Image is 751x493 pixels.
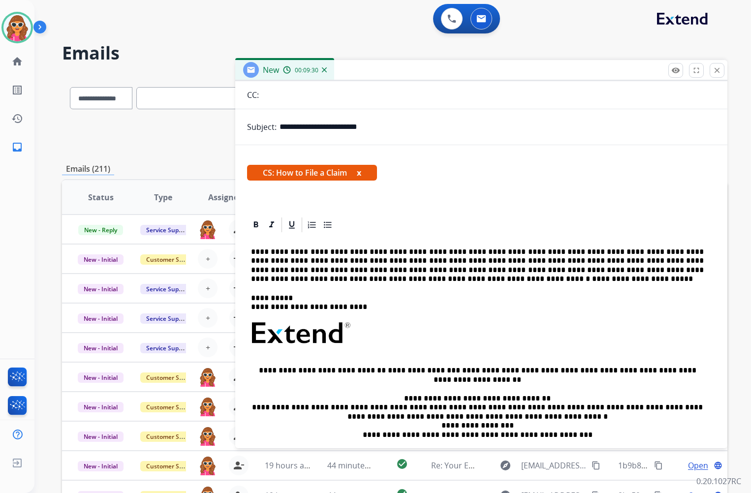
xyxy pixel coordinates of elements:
span: Service Support [140,225,196,235]
div: Italic [264,217,279,232]
span: New - Initial [78,372,124,383]
span: Service Support [140,284,196,294]
mat-icon: close [713,66,721,75]
span: New - Initial [78,284,124,294]
p: Subject: [247,121,277,133]
span: New - Initial [78,313,124,324]
img: agent-avatar [198,397,217,416]
mat-icon: person_add [233,253,245,265]
span: Type [154,191,172,203]
img: agent-avatar [198,367,217,387]
mat-icon: history [11,113,23,124]
mat-icon: person_add [233,312,245,324]
mat-icon: explore [500,460,511,471]
span: Customer Support [140,431,204,442]
span: Service Support [140,313,196,324]
p: CC: [247,89,259,101]
mat-icon: person_add [233,341,245,353]
button: + [198,249,218,269]
span: New - Reply [78,225,123,235]
mat-icon: check_circle [396,458,408,470]
span: + [206,282,210,294]
img: agent-avatar [198,426,217,446]
span: [EMAIL_ADDRESS][DOMAIN_NAME] [521,460,587,471]
span: 44 minutes ago [327,460,384,471]
span: New [263,64,279,75]
span: New - Initial [78,461,124,471]
div: Bold [249,217,263,232]
mat-icon: language [714,461,722,470]
span: CS: How to File a Claim [247,165,377,181]
mat-icon: content_copy [592,461,600,470]
mat-icon: person_remove [233,401,245,412]
button: + [198,308,218,328]
img: agent-avatar [198,219,217,239]
span: Customer Support [140,254,204,265]
mat-icon: inbox [11,141,23,153]
span: Re: Your Extend claim has been closed [431,460,573,471]
span: New - Initial [78,431,124,442]
span: Service Support [140,343,196,353]
mat-icon: person_remove [233,371,245,383]
span: Customer Support [140,372,204,383]
span: + [206,341,210,353]
span: Open [688,460,708,471]
span: Customer Support [140,461,204,471]
img: agent-avatar [198,456,217,475]
p: 0.20.1027RC [696,475,741,487]
mat-icon: person_add [233,282,245,294]
mat-icon: list_alt [11,84,23,96]
button: + [198,338,218,357]
span: New - Initial [78,402,124,412]
span: 19 hours ago [265,460,313,471]
span: + [206,253,210,265]
span: + [206,312,210,324]
mat-icon: person_remove [233,460,245,471]
span: Assignee [208,191,243,203]
span: Status [88,191,114,203]
div: Bullet List [320,217,335,232]
mat-icon: person_remove [233,223,245,235]
mat-icon: content_copy [654,461,663,470]
span: Customer Support [140,402,204,412]
mat-icon: person_remove [233,430,245,442]
mat-icon: fullscreen [692,66,701,75]
button: x [357,167,361,179]
mat-icon: home [11,56,23,67]
span: New - Initial [78,254,124,265]
span: New - Initial [78,343,124,353]
div: Ordered List [305,217,319,232]
div: Underline [284,217,299,232]
span: 00:09:30 [295,66,318,74]
img: avatar [3,14,31,41]
button: + [198,278,218,298]
p: Emails (211) [62,163,114,175]
h2: Emails [62,43,727,63]
mat-icon: remove_red_eye [671,66,680,75]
